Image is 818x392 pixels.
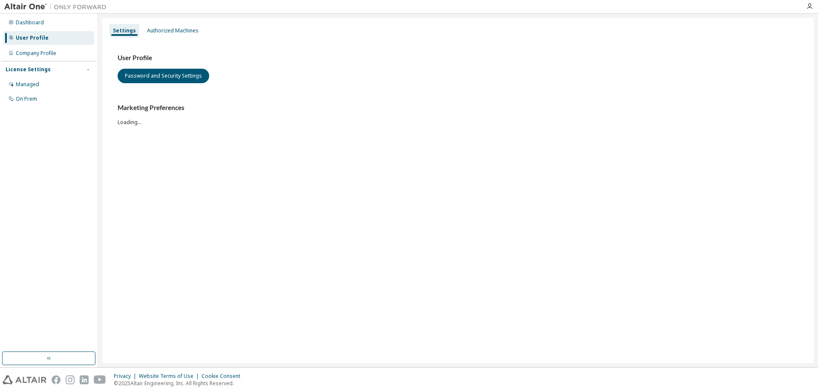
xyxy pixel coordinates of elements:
div: Authorized Machines [147,27,199,34]
div: Managed [16,81,39,88]
div: Loading... [118,104,798,125]
div: License Settings [6,66,51,73]
div: Settings [113,27,136,34]
div: On Prem [16,96,37,102]
div: User Profile [16,35,49,41]
h3: User Profile [118,54,798,62]
img: facebook.svg [52,375,60,384]
img: youtube.svg [94,375,106,384]
div: Cookie Consent [202,373,245,380]
img: Altair One [4,3,111,11]
img: altair_logo.svg [3,375,46,384]
div: Company Profile [16,50,56,57]
p: © 2025 Altair Engineering, Inc. All Rights Reserved. [114,380,245,387]
h3: Marketing Preferences [118,104,798,112]
img: instagram.svg [66,375,75,384]
img: linkedin.svg [80,375,89,384]
div: Website Terms of Use [139,373,202,380]
button: Password and Security Settings [118,69,209,83]
div: Dashboard [16,19,44,26]
div: Privacy [114,373,139,380]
